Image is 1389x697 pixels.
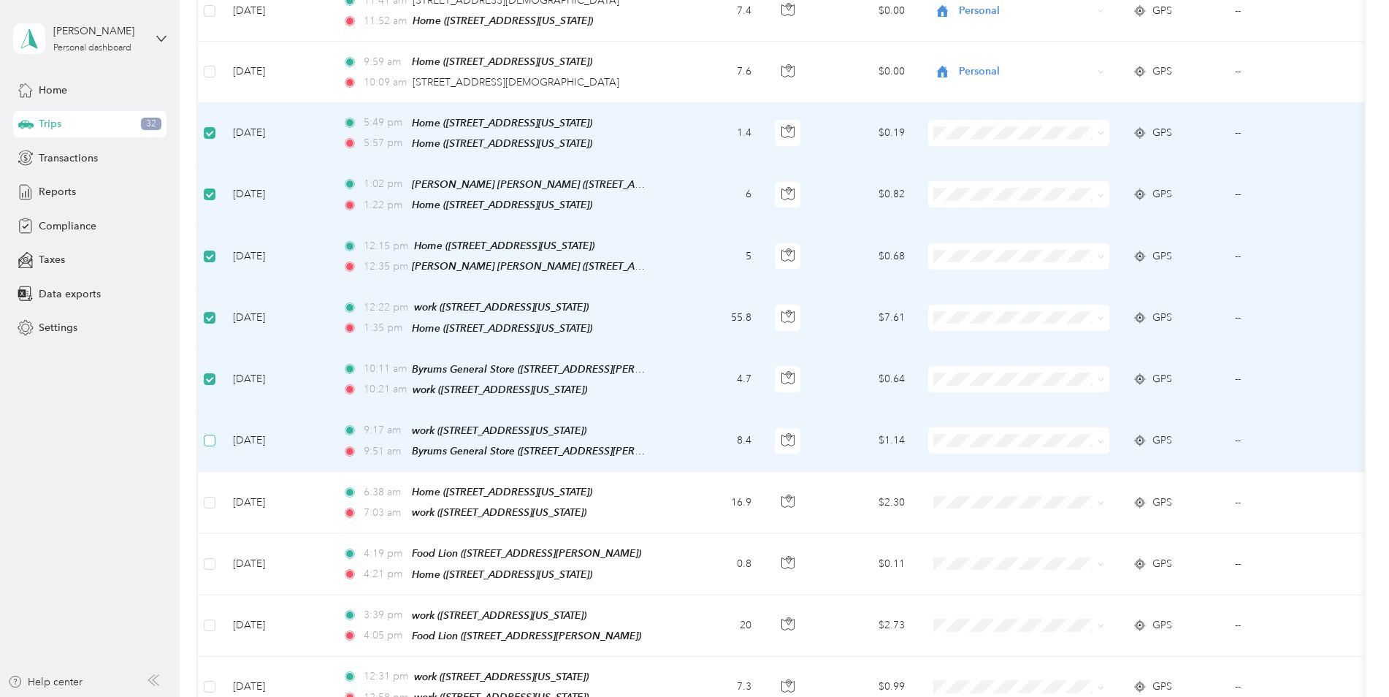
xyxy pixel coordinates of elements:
[364,13,407,29] span: 11:52 am
[8,674,83,690] button: Help center
[814,411,917,472] td: $1.14
[667,287,763,348] td: 55.8
[1152,617,1172,633] span: GPS
[1152,371,1172,387] span: GPS
[667,42,763,102] td: 7.6
[1223,42,1356,102] td: --
[1223,411,1356,472] td: --
[814,533,917,595] td: $0.11
[1223,164,1356,226] td: --
[814,349,917,411] td: $0.64
[413,76,619,88] span: [STREET_ADDRESS][DEMOGRAPHIC_DATA]
[412,137,592,149] span: Home ([STREET_ADDRESS][US_STATE])
[667,164,763,226] td: 6
[413,384,587,395] span: work ([STREET_ADDRESS][US_STATE])
[413,15,593,26] span: Home ([STREET_ADDRESS][US_STATE])
[221,349,331,411] td: [DATE]
[364,607,405,623] span: 3:39 pm
[412,568,592,580] span: Home ([STREET_ADDRESS][US_STATE])
[667,349,763,411] td: 4.7
[39,218,96,234] span: Compliance
[814,164,917,226] td: $0.82
[412,322,592,334] span: Home ([STREET_ADDRESS][US_STATE])
[364,115,405,131] span: 5:49 pm
[1152,64,1172,80] span: GPS
[959,64,1093,80] span: Personal
[221,472,331,533] td: [DATE]
[412,178,763,191] span: [PERSON_NAME] [PERSON_NAME] ([STREET_ADDRESS][PERSON_NAME])
[1152,679,1172,695] span: GPS
[39,83,67,98] span: Home
[1223,226,1356,287] td: --
[364,75,407,91] span: 10:09 am
[1152,186,1172,202] span: GPS
[814,472,917,533] td: $2.30
[814,595,917,657] td: $2.73
[959,3,1093,19] span: Personal
[412,363,698,376] span: Byrums General Store ([STREET_ADDRESS][PERSON_NAME])
[364,628,405,644] span: 4:05 pm
[141,118,161,131] span: 32
[1152,310,1172,326] span: GPS
[53,23,145,39] div: [PERSON_NAME]
[39,151,98,166] span: Transactions
[364,505,405,521] span: 7:03 am
[412,609,586,621] span: work ([STREET_ADDRESS][US_STATE])
[221,595,331,657] td: [DATE]
[667,411,763,472] td: 8.4
[364,484,405,500] span: 6:38 am
[1152,3,1172,19] span: GPS
[221,287,331,348] td: [DATE]
[414,301,589,313] span: work ([STREET_ADDRESS][US_STATE])
[39,252,65,267] span: Taxes
[814,103,917,164] td: $0.19
[412,630,641,641] span: Food Lion ([STREET_ADDRESS][PERSON_NAME])
[39,286,101,302] span: Data exports
[414,240,594,251] span: Home ([STREET_ADDRESS][US_STATE])
[412,486,592,498] span: Home ([STREET_ADDRESS][US_STATE])
[667,226,763,287] td: 5
[221,164,331,226] td: [DATE]
[364,669,408,685] span: 12:31 pm
[412,506,586,518] span: work ([STREET_ADDRESS][US_STATE])
[412,547,641,559] span: Food Lion ([STREET_ADDRESS][PERSON_NAME])
[412,445,698,457] span: Byrums General Store ([STREET_ADDRESS][PERSON_NAME])
[667,595,763,657] td: 20
[364,381,407,397] span: 10:21 am
[221,42,331,102] td: [DATE]
[1223,103,1356,164] td: --
[412,260,763,273] span: [PERSON_NAME] [PERSON_NAME] ([STREET_ADDRESS][PERSON_NAME])
[221,226,331,287] td: [DATE]
[221,411,331,472] td: [DATE]
[364,54,405,70] span: 9:59 am
[1223,472,1356,533] td: --
[364,320,405,336] span: 1:35 pm
[364,135,405,151] span: 5:57 pm
[1223,533,1356,595] td: --
[39,184,76,199] span: Reports
[364,566,405,582] span: 4:21 pm
[364,197,405,213] span: 1:22 pm
[221,533,331,595] td: [DATE]
[364,361,405,377] span: 10:11 am
[1223,595,1356,657] td: --
[814,226,917,287] td: $0.68
[1152,125,1172,141] span: GPS
[364,422,405,438] span: 9:17 am
[364,546,405,562] span: 4:19 pm
[1307,615,1389,697] iframe: Everlance-gr Chat Button Frame
[53,44,131,53] div: Personal dashboard
[1152,248,1172,264] span: GPS
[39,320,77,335] span: Settings
[39,116,61,132] span: Trips
[412,117,592,129] span: Home ([STREET_ADDRESS][US_STATE])
[364,259,405,275] span: 12:35 pm
[1223,349,1356,411] td: --
[364,238,408,254] span: 12:15 pm
[667,533,763,595] td: 0.8
[364,176,405,192] span: 1:02 pm
[414,671,589,682] span: work ([STREET_ADDRESS][US_STATE])
[814,42,917,102] td: $0.00
[1152,556,1172,572] span: GPS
